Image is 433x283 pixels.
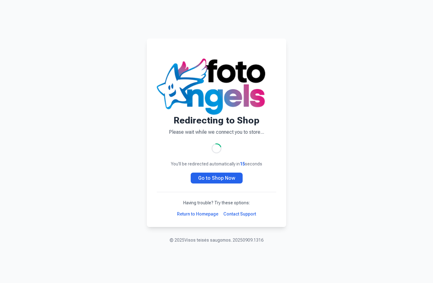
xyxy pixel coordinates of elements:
[177,211,218,217] a: Return to Homepage
[157,115,276,126] h1: Redirecting to Shop
[223,211,256,217] a: Contact Support
[157,161,276,167] p: You'll be redirected automatically in seconds
[157,128,276,136] p: Please wait while we connect you to store...
[191,173,243,183] a: Go to Shop Now
[170,237,263,243] p: © 2025 Visos teisės saugomos. 20250909.1316
[240,161,245,166] span: 15
[157,200,276,206] p: Having trouble? Try these options:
